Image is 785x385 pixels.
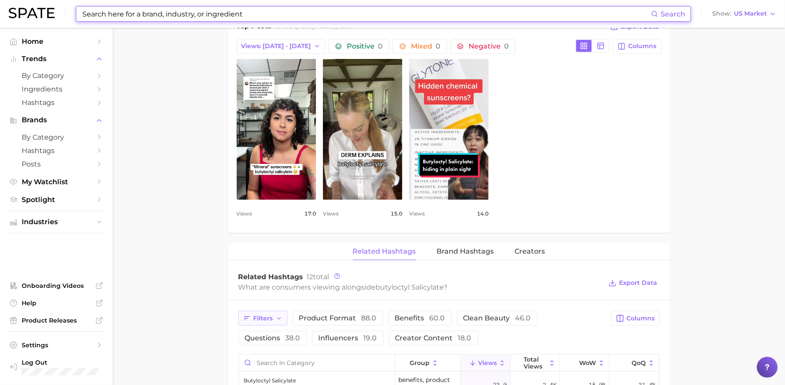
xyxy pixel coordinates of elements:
span: My Watchlist [22,178,91,186]
a: Product Releases [7,314,106,327]
span: Home [22,37,91,46]
span: Posts [22,160,91,168]
span: Log Out [22,359,99,366]
span: Spotlight [22,196,91,204]
input: Search here for a brand, industry, or ingredient [81,7,651,21]
a: Spotlight [7,193,106,206]
span: Positive [347,43,383,50]
a: Hashtags [7,144,106,157]
span: 15.0 [391,209,402,219]
span: Total Views [524,356,547,370]
button: Views: [DATE] - [DATE] [237,39,326,54]
span: Brand Hashtags [437,248,494,255]
button: QoQ [609,355,659,372]
span: 46.0 [515,314,531,322]
button: Views [461,355,510,372]
button: Brands [7,114,106,127]
span: 38.0 [286,334,300,342]
span: Help [22,299,91,307]
span: by Category [22,72,91,80]
button: WoW [560,355,609,372]
span: 0 [504,42,509,50]
a: Ingredients [7,82,106,96]
span: influencers [319,335,377,342]
span: US Market [734,11,767,16]
a: Posts [7,157,106,171]
span: Negative [469,43,509,50]
a: Log out. Currently logged in with e-mail danielle@spate.nyc. [7,356,106,378]
button: Total Views [511,355,560,372]
span: 60.0 [430,314,445,322]
a: Help [7,297,106,310]
a: by Category [7,69,106,82]
span: Views [323,209,339,219]
span: Show [712,11,731,16]
span: Trends [22,55,91,63]
span: butyloctyl salicylate [376,283,444,291]
span: Brands [22,116,91,124]
span: Views [237,209,252,219]
span: butyloctyl salicylate [283,22,352,30]
button: Filters [238,311,287,326]
span: 19.0 [364,334,377,342]
span: 0 [378,42,383,50]
span: creator content [395,335,472,342]
input: Search in category [239,355,395,371]
span: 12 [307,273,313,281]
span: Export Data [619,279,658,287]
span: Industries [22,218,91,226]
span: 88.0 [362,314,377,322]
span: Views [478,359,497,366]
span: Hashtags [22,147,91,155]
a: Hashtags [7,96,106,109]
span: Views [409,209,425,219]
span: Hashtags [22,98,91,107]
span: product format [299,315,377,322]
span: Columns [629,42,657,50]
span: Ingredients [22,85,91,93]
span: Creators [515,248,545,255]
span: Views: [DATE] - [DATE] [241,42,311,50]
span: 18.0 [458,334,472,342]
a: Onboarding Videos [7,279,106,292]
button: Industries [7,215,106,228]
span: Search [661,10,685,18]
button: ShowUS Market [710,8,778,20]
span: 14.0 [477,209,489,219]
span: by Category [22,133,91,141]
span: QoQ [632,359,646,366]
a: Settings [7,339,106,352]
a: My Watchlist [7,175,106,189]
button: Trends [7,52,106,65]
span: 17.0 [304,209,316,219]
span: Onboarding Videos [22,282,91,290]
a: Home [7,35,106,48]
span: questions [245,335,300,342]
span: Related Hashtags [238,273,303,281]
span: WoW [579,359,596,366]
span: Product Releases [22,316,91,324]
span: Related Hashtags [353,248,416,255]
img: SPATE [9,8,55,18]
button: Columns [611,311,659,326]
span: total [307,273,329,281]
span: Mixed [411,43,440,50]
span: Columns [627,315,655,322]
button: Columns [613,39,661,54]
button: Export Data [606,277,659,289]
span: 0 [436,42,440,50]
span: Settings [22,341,91,349]
a: by Category [7,131,106,144]
span: clean beauty [463,315,531,322]
span: group [410,359,430,366]
div: What are consumers viewing alongside ? [238,281,603,293]
button: group [395,355,461,372]
span: benefits [395,315,445,322]
span: Filters [254,315,273,322]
